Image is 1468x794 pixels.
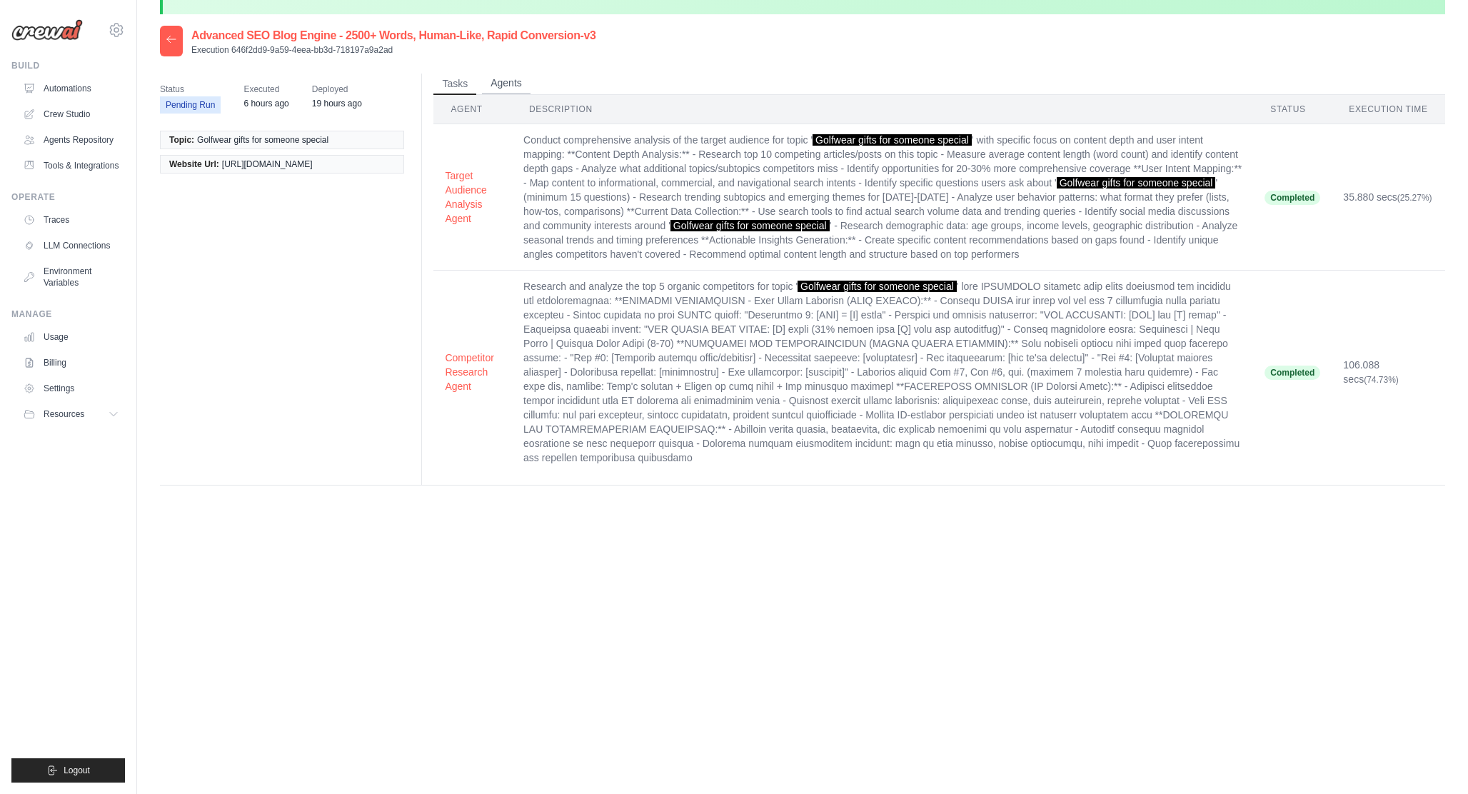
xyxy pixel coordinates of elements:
a: Automations [17,77,125,100]
button: Agents [482,73,531,94]
span: Golfwear gifts for someone special [197,134,328,146]
span: Deployed [312,82,362,96]
span: Golfwear gifts for someone special [813,134,972,146]
span: (74.73%) [1364,375,1399,385]
button: Resources [17,403,125,426]
div: Build [11,60,125,71]
span: Website Url: [169,159,219,170]
time: October 6, 2025 at 00:55 BST [312,99,362,109]
iframe: Chat Widget [1397,725,1468,794]
td: Conduct comprehensive analysis of the target audience for topic ' ' with specific focus on conten... [512,124,1253,271]
span: Topic: [169,134,194,146]
h2: Advanced SEO Blog Engine - 2500+ Words, Human-Like, Rapid Conversion-v3 [191,27,596,44]
span: Executed [243,82,288,96]
span: [URL][DOMAIN_NAME] [222,159,313,170]
span: Golfwear gifts for someone special [798,281,957,292]
th: Description [512,95,1253,124]
span: Golfwear gifts for someone special [670,220,830,231]
a: Crew Studio [17,103,125,126]
span: Logout [64,765,90,776]
td: 106.088 secs [1332,271,1445,474]
span: Completed [1265,366,1320,380]
a: Traces [17,208,125,231]
span: Completed [1265,191,1320,205]
a: Usage [17,326,125,348]
span: (25.27%) [1397,193,1432,203]
a: Agents Repository [17,129,125,151]
button: Competitor Research Agent [445,351,501,393]
div: Manage [11,308,125,320]
button: Tasks [433,74,476,95]
span: Pending Run [160,96,221,114]
td: Research and analyze the top 5 organic competitors for topic ' ' lore IPSUMDOLO sitametc adip eli... [512,271,1253,474]
a: LLM Connections [17,234,125,257]
a: Tools & Integrations [17,154,125,177]
time: October 6, 2025 at 14:05 BST [243,99,288,109]
a: Environment Variables [17,260,125,294]
a: Settings [17,377,125,400]
p: Execution 646f2dd9-9a59-4eea-bb3d-718197a9a2ad [191,44,596,56]
button: Target Audience Analysis Agent [445,169,501,226]
th: Status [1253,95,1332,124]
span: Resources [44,408,84,420]
button: Logout [11,758,125,783]
th: Execution Time [1332,95,1445,124]
span: Status [160,82,221,96]
span: Golfwear gifts for someone special [1057,177,1216,189]
td: 35.880 secs [1332,124,1445,271]
th: Agent [433,95,512,124]
div: Operate [11,191,125,203]
img: Logo [11,19,83,41]
a: Billing [17,351,125,374]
